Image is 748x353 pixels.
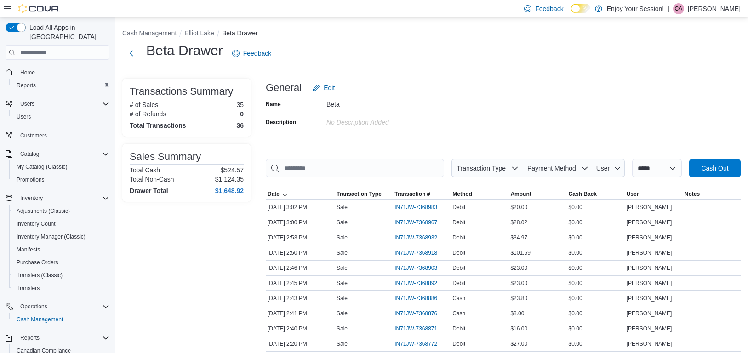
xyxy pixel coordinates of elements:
[13,231,89,242] a: Inventory Manager (Classic)
[236,101,244,108] p: 35
[13,205,74,216] a: Adjustments (Classic)
[13,205,109,216] span: Adjustments (Classic)
[236,122,244,129] h4: 36
[394,219,437,226] span: IN71JW-7368967
[17,98,38,109] button: Users
[9,160,113,173] button: My Catalog (Classic)
[266,293,335,304] div: [DATE] 2:43 PM
[510,190,531,198] span: Amount
[324,83,335,92] span: Edit
[567,202,625,213] div: $0.00
[335,188,393,199] button: Transaction Type
[17,113,31,120] span: Users
[17,332,43,343] button: Reports
[122,28,741,40] nav: An example of EuiBreadcrumbs
[17,259,58,266] span: Purchase Orders
[673,3,684,14] div: Chantel Albert
[122,44,141,63] button: Next
[13,270,109,281] span: Transfers (Classic)
[20,132,47,139] span: Customers
[17,207,70,215] span: Adjustments (Classic)
[2,192,113,205] button: Inventory
[567,262,625,273] div: $0.00
[215,176,244,183] p: $1,124.35
[452,234,465,241] span: Debit
[337,264,348,272] p: Sale
[452,295,465,302] span: Cash
[567,338,625,349] div: $0.00
[688,3,741,14] p: [PERSON_NAME]
[326,97,450,108] div: Beta
[266,338,335,349] div: [DATE] 2:20 PM
[130,101,158,108] h6: # of Sales
[510,264,527,272] span: $23.00
[17,148,43,159] button: Catalog
[215,187,244,194] h4: $1,648.92
[452,325,465,332] span: Debit
[9,313,113,326] button: Cash Management
[13,218,109,229] span: Inventory Count
[510,249,530,256] span: $101.59
[13,283,43,294] a: Transfers
[337,340,348,347] p: Sale
[567,278,625,289] div: $0.00
[394,340,437,347] span: IN71JW-7368772
[452,219,465,226] span: Debit
[394,279,437,287] span: IN71JW-7368892
[627,279,672,287] span: [PERSON_NAME]
[9,205,113,217] button: Adjustments (Classic)
[13,244,109,255] span: Manifests
[394,217,446,228] button: IN71JW-7368967
[266,82,302,93] h3: General
[17,67,39,78] a: Home
[452,190,472,198] span: Method
[567,293,625,304] div: $0.00
[17,301,109,312] span: Operations
[567,217,625,228] div: $0.00
[266,247,335,258] div: [DATE] 2:50 PM
[13,314,109,325] span: Cash Management
[13,111,109,122] span: Users
[627,340,672,347] span: [PERSON_NAME]
[510,340,527,347] span: $27.00
[452,264,465,272] span: Debit
[394,202,446,213] button: IN71JW-7368983
[17,233,86,240] span: Inventory Manager (Classic)
[394,249,437,256] span: IN71JW-7368918
[394,262,446,273] button: IN71JW-7368903
[17,193,109,204] span: Inventory
[567,247,625,258] div: $0.00
[130,151,201,162] h3: Sales Summary
[9,269,113,282] button: Transfers (Classic)
[20,69,35,76] span: Home
[627,219,672,226] span: [PERSON_NAME]
[394,338,446,349] button: IN71JW-7368772
[627,190,639,198] span: User
[393,188,451,199] button: Transaction #
[2,97,113,110] button: Users
[17,130,51,141] a: Customers
[394,232,446,243] button: IN71JW-7368932
[13,314,67,325] a: Cash Management
[457,165,506,172] span: Transaction Type
[222,29,258,37] button: Beta Drawer
[535,4,563,13] span: Feedback
[337,249,348,256] p: Sale
[689,159,741,177] button: Cash Out
[394,247,446,258] button: IN71JW-7368918
[685,190,700,198] span: Notes
[510,204,527,211] span: $20.00
[701,164,728,173] span: Cash Out
[394,264,437,272] span: IN71JW-7368903
[2,331,113,344] button: Reports
[394,278,446,289] button: IN71JW-7368892
[607,3,664,14] p: Enjoy Your Session!
[337,234,348,241] p: Sale
[452,340,465,347] span: Debit
[567,188,625,199] button: Cash Back
[9,217,113,230] button: Inventory Count
[130,122,186,129] h4: Total Transactions
[510,234,527,241] span: $34.97
[567,232,625,243] div: $0.00
[266,101,281,108] label: Name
